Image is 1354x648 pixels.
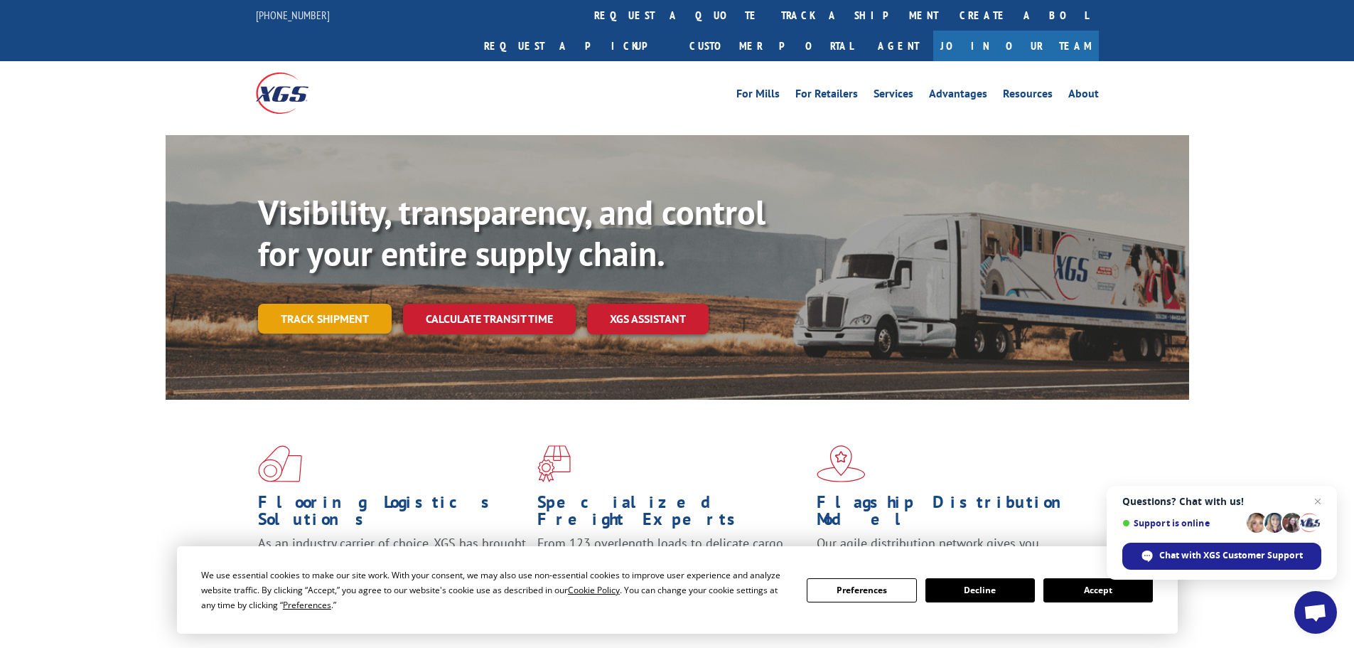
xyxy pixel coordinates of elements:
a: Resources [1003,88,1053,104]
span: Cookie Policy [568,584,620,596]
h1: Flooring Logistics Solutions [258,494,527,535]
a: About [1068,88,1099,104]
span: Questions? Chat with us! [1122,496,1321,507]
span: Preferences [283,599,331,611]
img: xgs-icon-flagship-distribution-model-red [817,445,866,482]
img: xgs-icon-total-supply-chain-intelligence-red [258,445,302,482]
button: Decline [925,578,1035,602]
button: Preferences [807,578,916,602]
a: Advantages [929,88,987,104]
a: Request a pickup [473,31,679,61]
span: Support is online [1122,518,1242,529]
a: Services [874,88,913,104]
a: For Retailers [795,88,858,104]
a: Track shipment [258,304,392,334]
a: XGS ASSISTANT [587,304,709,334]
div: Open chat [1294,591,1337,634]
a: [PHONE_NUMBER] [256,8,330,22]
h1: Flagship Distribution Model [817,494,1085,535]
button: Accept [1043,578,1153,602]
p: From 123 overlength loads to delicate cargo, our experienced staff knows the best way to move you... [537,535,806,598]
div: Cookie Consent Prompt [177,546,1178,634]
a: Join Our Team [933,31,1099,61]
h1: Specialized Freight Experts [537,494,806,535]
div: We use essential cookies to make our site work. With your consent, we may also use non-essential ... [201,568,790,612]
span: Our agile distribution network gives you nationwide inventory management on demand. [817,535,1078,568]
a: For Mills [736,88,780,104]
img: xgs-icon-focused-on-flooring-red [537,445,571,482]
span: Chat with XGS Customer Support [1159,549,1303,562]
b: Visibility, transparency, and control for your entire supply chain. [258,190,765,275]
span: Close chat [1309,493,1326,510]
a: Calculate transit time [403,304,576,334]
a: Agent [864,31,933,61]
div: Chat with XGS Customer Support [1122,543,1321,570]
span: As an industry carrier of choice, XGS has brought innovation and dedication to flooring logistics... [258,535,526,585]
a: Customer Portal [679,31,864,61]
